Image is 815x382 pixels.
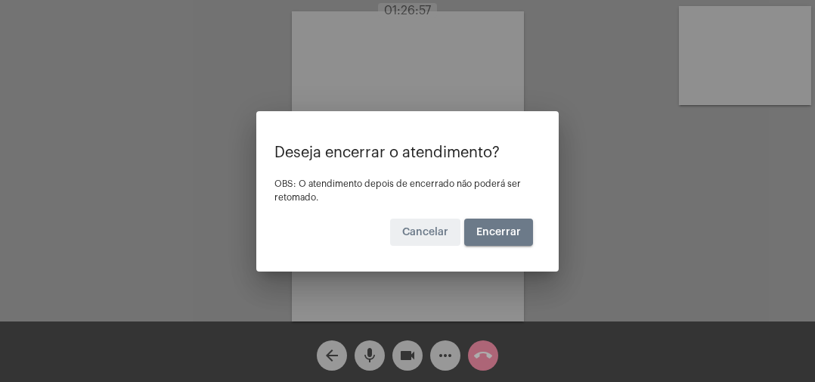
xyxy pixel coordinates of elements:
[464,219,533,246] button: Encerrar
[274,179,521,202] span: OBS: O atendimento depois de encerrado não poderá ser retomado.
[390,219,460,246] button: Cancelar
[274,144,541,161] p: Deseja encerrar o atendimento?
[476,227,521,238] span: Encerrar
[402,227,448,238] span: Cancelar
